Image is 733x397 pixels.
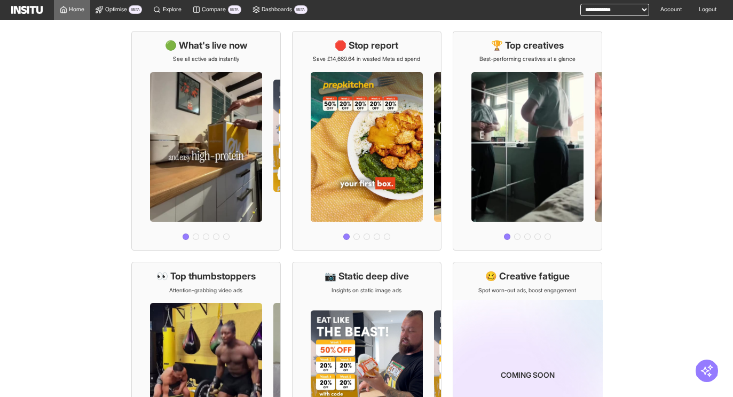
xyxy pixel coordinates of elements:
span: Optimise [105,6,127,13]
span: Explore [163,6,182,13]
p: Insights on static image ads [332,287,401,294]
h1: 🛑 Stop report [335,39,398,52]
span: BETA [228,5,241,14]
span: Dashboards [262,6,292,13]
span: BETA [129,5,142,14]
p: Save £14,669.64 in wasted Meta ad spend [313,56,420,63]
span: BETA [294,5,308,14]
h1: 📷 Static deep dive [325,270,409,283]
span: Compare [202,6,226,13]
p: See all active ads instantly [173,56,239,63]
h1: 👀 Top thumbstoppers [156,270,256,283]
a: 🛑 Stop reportSave £14,669.64 in wasted Meta ad spend [292,31,442,251]
p: Attention-grabbing video ads [169,287,242,294]
h1: 🟢 What's live now [165,39,247,52]
a: 🟢 What's live nowSee all active ads instantly [131,31,281,251]
p: Best-performing creatives at a glance [479,56,576,63]
img: Logo [11,6,43,14]
h1: 🏆 Top creatives [491,39,564,52]
a: 🏆 Top creativesBest-performing creatives at a glance [453,31,602,251]
span: Home [69,6,84,13]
